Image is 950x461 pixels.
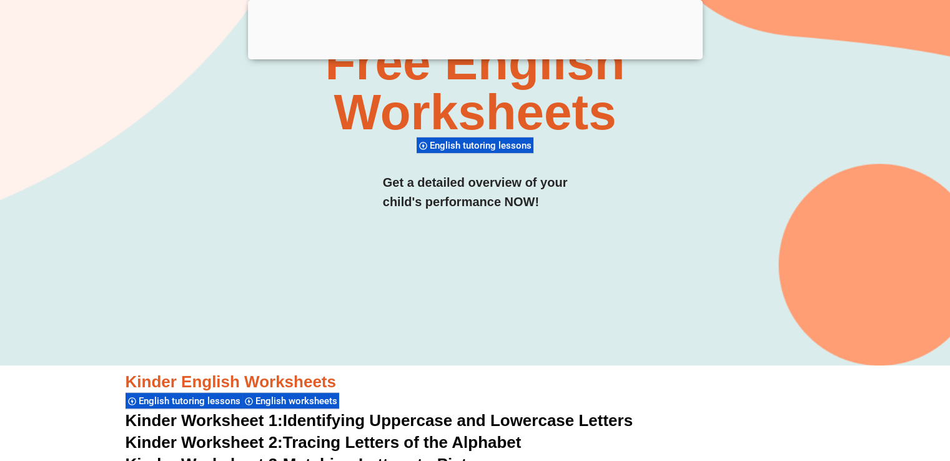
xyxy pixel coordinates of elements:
span: Kinder Worksheet 1: [126,411,283,430]
span: English worksheets [255,395,341,407]
h2: Free English Worksheets​ [193,37,757,137]
span: English tutoring lessons [430,140,535,151]
div: English worksheets [242,392,339,409]
iframe: Chat Widget [742,320,950,461]
span: Kinder Worksheet 2: [126,433,283,452]
span: English tutoring lessons [139,395,244,407]
a: Kinder Worksheet 1:Identifying Uppercase and Lowercase Letters [126,411,633,430]
h3: Get a detailed overview of your child's performance NOW! [383,173,568,212]
h3: Kinder English Worksheets [126,372,825,393]
div: English tutoring lessons [126,392,242,409]
div: English tutoring lessons [417,137,533,154]
a: Kinder Worksheet 2:Tracing Letters of the Alphabet [126,433,522,452]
